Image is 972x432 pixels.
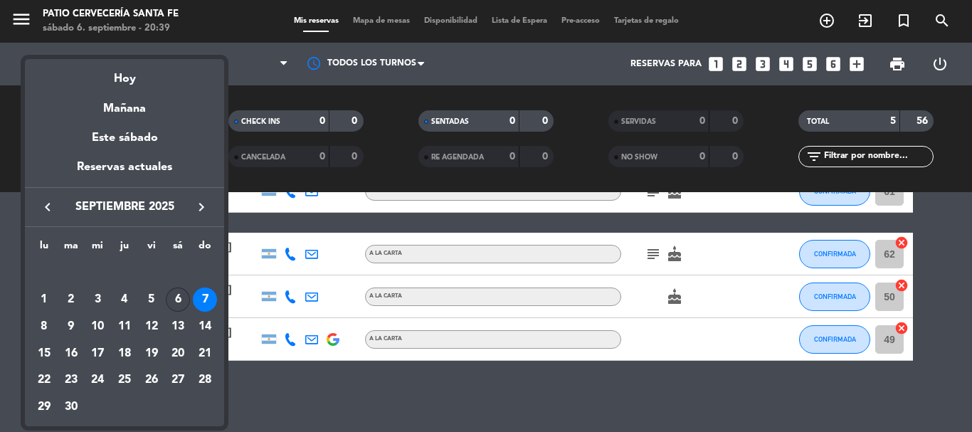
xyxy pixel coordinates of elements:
div: 29 [32,395,56,419]
div: 8 [32,315,56,339]
td: 8 de septiembre de 2025 [31,313,58,340]
td: 16 de septiembre de 2025 [58,340,85,367]
div: 22 [32,369,56,393]
div: 21 [193,342,217,366]
div: 14 [193,315,217,339]
th: viernes [138,238,165,260]
th: jueves [111,238,138,260]
div: 7 [193,288,217,312]
span: septiembre 2025 [60,198,189,216]
td: 30 de septiembre de 2025 [58,394,85,421]
td: 23 de septiembre de 2025 [58,367,85,394]
td: 17 de septiembre de 2025 [84,340,111,367]
td: SEP. [31,260,218,287]
div: 13 [166,315,190,339]
div: Reservas actuales [25,158,224,187]
button: keyboard_arrow_right [189,198,214,216]
div: 2 [59,288,83,312]
div: 15 [32,342,56,366]
td: 2 de septiembre de 2025 [58,287,85,314]
td: 19 de septiembre de 2025 [138,340,165,367]
td: 10 de septiembre de 2025 [84,313,111,340]
td: 15 de septiembre de 2025 [31,340,58,367]
td: 4 de septiembre de 2025 [111,287,138,314]
th: sábado [165,238,192,260]
th: lunes [31,238,58,260]
div: 17 [85,342,110,366]
td: 5 de septiembre de 2025 [138,287,165,314]
div: 18 [112,342,137,366]
td: 11 de septiembre de 2025 [111,313,138,340]
td: 12 de septiembre de 2025 [138,313,165,340]
button: keyboard_arrow_left [35,198,60,216]
div: 26 [139,369,164,393]
td: 25 de septiembre de 2025 [111,367,138,394]
div: 19 [139,342,164,366]
div: 11 [112,315,137,339]
div: 20 [166,342,190,366]
td: 6 de septiembre de 2025 [165,287,192,314]
div: 24 [85,369,110,393]
td: 13 de septiembre de 2025 [165,313,192,340]
div: Hoy [25,59,224,88]
td: 27 de septiembre de 2025 [165,367,192,394]
td: 26 de septiembre de 2025 [138,367,165,394]
td: 24 de septiembre de 2025 [84,367,111,394]
td: 9 de septiembre de 2025 [58,313,85,340]
div: Mañana [25,89,224,118]
td: 3 de septiembre de 2025 [84,287,111,314]
td: 7 de septiembre de 2025 [191,287,218,314]
div: 9 [59,315,83,339]
div: 12 [139,315,164,339]
div: 1 [32,288,56,312]
td: 1 de septiembre de 2025 [31,287,58,314]
div: 28 [193,369,217,393]
th: domingo [191,238,218,260]
div: 5 [139,288,164,312]
td: 18 de septiembre de 2025 [111,340,138,367]
td: 29 de septiembre de 2025 [31,394,58,421]
td: 20 de septiembre de 2025 [165,340,192,367]
div: 6 [166,288,190,312]
td: 22 de septiembre de 2025 [31,367,58,394]
i: keyboard_arrow_left [39,199,56,216]
div: Este sábado [25,118,224,158]
th: miércoles [84,238,111,260]
div: 10 [85,315,110,339]
div: 4 [112,288,137,312]
td: 14 de septiembre de 2025 [191,313,218,340]
div: 3 [85,288,110,312]
td: 21 de septiembre de 2025 [191,340,218,367]
div: 23 [59,369,83,393]
div: 27 [166,369,190,393]
th: martes [58,238,85,260]
div: 25 [112,369,137,393]
div: 30 [59,395,83,419]
i: keyboard_arrow_right [193,199,210,216]
div: 16 [59,342,83,366]
td: 28 de septiembre de 2025 [191,367,218,394]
